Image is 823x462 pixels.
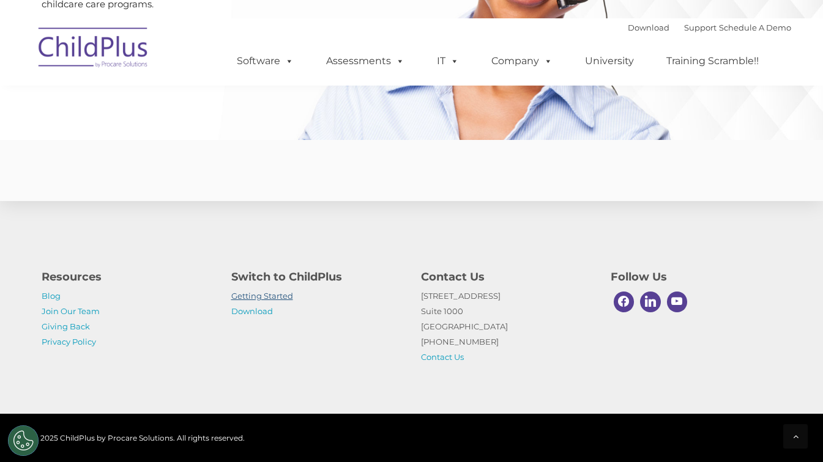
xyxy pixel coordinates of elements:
a: Training Scramble!! [654,49,771,73]
iframe: Chat Widget [623,330,823,462]
a: University [573,49,646,73]
button: Cookies Settings [8,425,39,456]
a: Join Our Team [42,306,100,316]
h4: Follow Us [611,268,782,285]
a: Download [231,306,273,316]
a: Download [628,23,669,32]
h4: Resources [42,268,213,285]
a: Software [225,49,306,73]
a: Schedule A Demo [719,23,791,32]
a: Support [684,23,717,32]
a: Youtube [664,288,691,315]
a: Company [479,49,565,73]
a: Privacy Policy [42,337,96,346]
a: IT [425,49,471,73]
font: | [628,23,791,32]
a: Giving Back [42,321,90,331]
a: Blog [42,291,61,301]
h4: Switch to ChildPlus [231,268,403,285]
a: Getting Started [231,291,293,301]
h4: Contact Us [421,268,592,285]
img: ChildPlus by Procare Solutions [32,19,155,80]
a: Facebook [611,288,638,315]
a: Contact Us [421,352,464,362]
p: [STREET_ADDRESS] Suite 1000 [GEOGRAPHIC_DATA] [PHONE_NUMBER] [421,288,592,365]
a: Assessments [314,49,417,73]
a: Linkedin [637,288,664,315]
span: © 2025 ChildPlus by Procare Solutions. All rights reserved. [32,433,245,442]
